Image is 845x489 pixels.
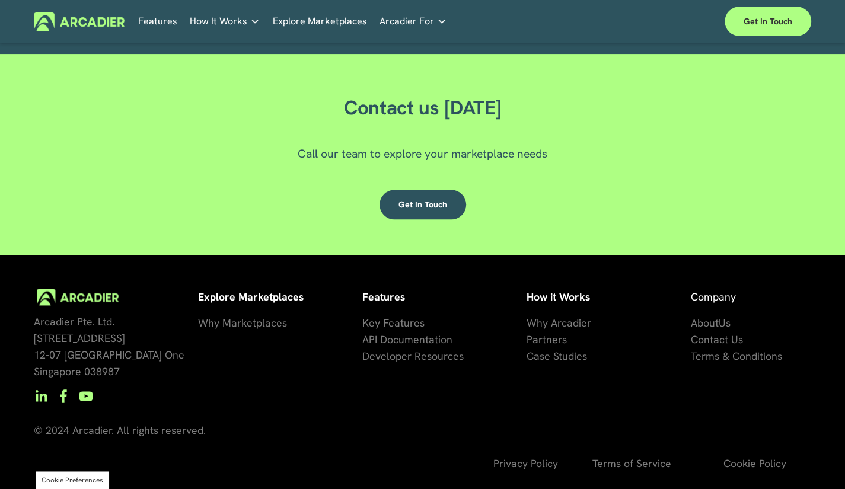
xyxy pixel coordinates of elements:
span: Why Marketplaces [198,316,287,330]
span: Arcadier For [380,13,434,30]
a: P [527,331,532,348]
p: Call our team to explore your marketplace needs [200,146,645,162]
img: Arcadier [34,12,125,31]
a: API Documentation [362,331,452,348]
a: Facebook [56,389,71,403]
span: Company [691,290,736,303]
a: Cookie Policy [723,455,786,472]
span: se Studies [540,349,587,363]
strong: Explore Marketplaces [198,290,304,303]
a: Features [138,12,177,31]
button: Cookie Preferences [42,475,103,485]
a: Terms & Conditions [691,348,782,365]
span: Contact Us [691,333,743,346]
span: Why Arcadier [527,316,591,330]
iframe: Chat Widget [786,432,845,489]
a: Ca [527,348,540,365]
a: Explore Marketplaces [273,12,367,31]
div: Widget de chat [786,432,845,489]
span: Terms of Service [592,456,671,470]
a: folder dropdown [380,12,447,31]
a: Get in touch [725,7,811,36]
a: Get in touch [380,190,466,219]
a: folder dropdown [190,12,260,31]
strong: Features [362,290,405,303]
span: Cookie Policy [723,456,786,470]
span: Key Features [362,316,425,330]
span: Us [719,316,731,330]
a: Terms of Service [592,455,671,472]
a: Developer Resources [362,348,464,365]
span: About [691,316,719,330]
a: LinkedIn [34,389,48,403]
a: Contact Us [691,331,743,348]
a: YouTube [79,389,93,403]
strong: How it Works [527,290,590,303]
span: P [527,333,532,346]
span: Terms & Conditions [691,349,782,363]
span: Developer Resources [362,349,464,363]
a: se Studies [540,348,587,365]
span: Arcadier Pte. Ltd. [STREET_ADDRESS] 12-07 [GEOGRAPHIC_DATA] One Singapore 038987 [34,315,184,378]
a: Why Arcadier [527,315,591,331]
span: API Documentation [362,333,452,346]
section: Manage previously selected cookie options [36,471,109,489]
span: How It Works [190,13,247,30]
span: Ca [527,349,540,363]
a: About [691,315,719,331]
a: artners [532,331,567,348]
a: Privacy Policy [493,455,558,472]
a: Why Marketplaces [198,315,287,331]
span: © 2024 Arcadier. All rights reserved. [34,423,206,437]
span: Privacy Policy [493,456,558,470]
a: Key Features [362,315,425,331]
h2: Contact us [DATE] [301,95,544,120]
span: artners [532,333,567,346]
